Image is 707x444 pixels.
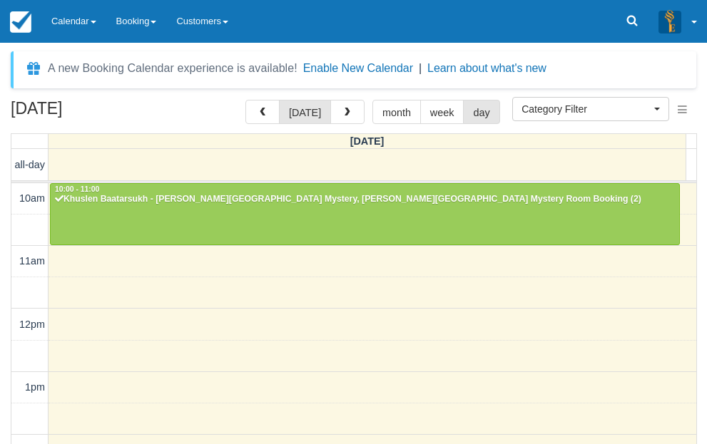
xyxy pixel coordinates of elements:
button: [DATE] [279,100,331,124]
img: checkfront-main-nav-mini-logo.png [10,11,31,33]
span: all-day [15,159,45,170]
span: | [419,62,422,74]
span: 1pm [25,381,45,393]
button: Enable New Calendar [303,61,413,76]
span: [DATE] [350,135,385,147]
button: month [372,100,421,124]
span: Category Filter [522,102,651,116]
a: 10:00 - 11:00Khuslen Baatarsukh - [PERSON_NAME][GEOGRAPHIC_DATA] Mystery, [PERSON_NAME][GEOGRAPHI... [50,183,680,246]
span: 12pm [19,319,45,330]
span: 10:00 - 11:00 [55,185,99,193]
div: A new Booking Calendar experience is available! [48,60,297,77]
div: Khuslen Baatarsukh - [PERSON_NAME][GEOGRAPHIC_DATA] Mystery, [PERSON_NAME][GEOGRAPHIC_DATA] Myste... [54,194,676,205]
span: 11am [19,255,45,267]
button: day [463,100,499,124]
span: 10am [19,192,45,204]
button: week [420,100,464,124]
h2: [DATE] [11,100,191,126]
img: A3 [658,10,681,33]
a: Learn about what's new [427,62,546,74]
button: Category Filter [512,97,669,121]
